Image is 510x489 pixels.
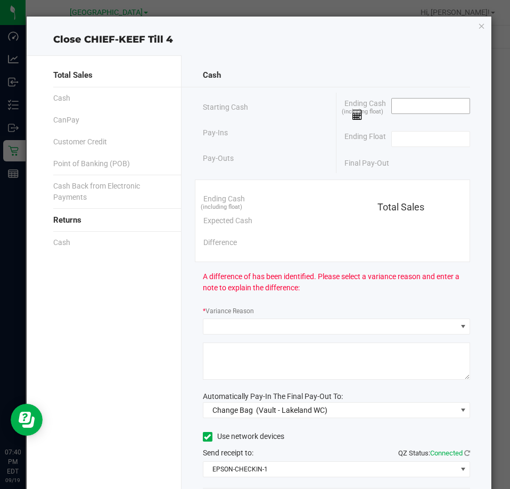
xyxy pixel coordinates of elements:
[203,431,284,442] label: Use network devices
[53,115,79,126] span: CanPay
[27,32,492,47] div: Close CHIEF-KEEF Till 4
[53,136,107,148] span: Customer Credit
[203,462,456,477] span: EPSON-CHECKIN-1
[11,404,43,436] iframe: Resource center
[53,69,93,81] span: Total Sales
[203,392,343,401] span: Automatically Pay-In The Final Pay-Out To:
[203,193,245,205] span: Ending Cash
[344,158,389,169] span: Final Pay-Out
[203,449,253,457] span: Send receipt to:
[53,209,160,232] div: Returns
[203,237,237,248] span: Difference
[342,108,383,117] span: (including float)
[256,406,327,414] span: (Vault - Lakeland WC)
[53,237,70,248] span: Cash
[398,449,470,457] span: QZ Status:
[377,201,424,213] span: Total Sales
[201,203,242,212] span: (including float)
[430,449,463,457] span: Connected
[203,127,228,138] span: Pay-Ins
[344,131,386,147] span: Ending Float
[203,271,470,294] span: A difference of has been identified. Please select a variance reason and enter a note to explain ...
[212,406,253,414] span: Change Bag
[203,215,252,226] span: Expected Cash
[203,102,248,113] span: Starting Cash
[344,98,391,120] span: Ending Cash
[203,306,254,316] label: Variance Reason
[203,69,221,81] span: Cash
[53,93,70,104] span: Cash
[53,181,160,203] span: Cash Back from Electronic Payments
[203,153,234,164] span: Pay-Outs
[53,158,130,169] span: Point of Banking (POB)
